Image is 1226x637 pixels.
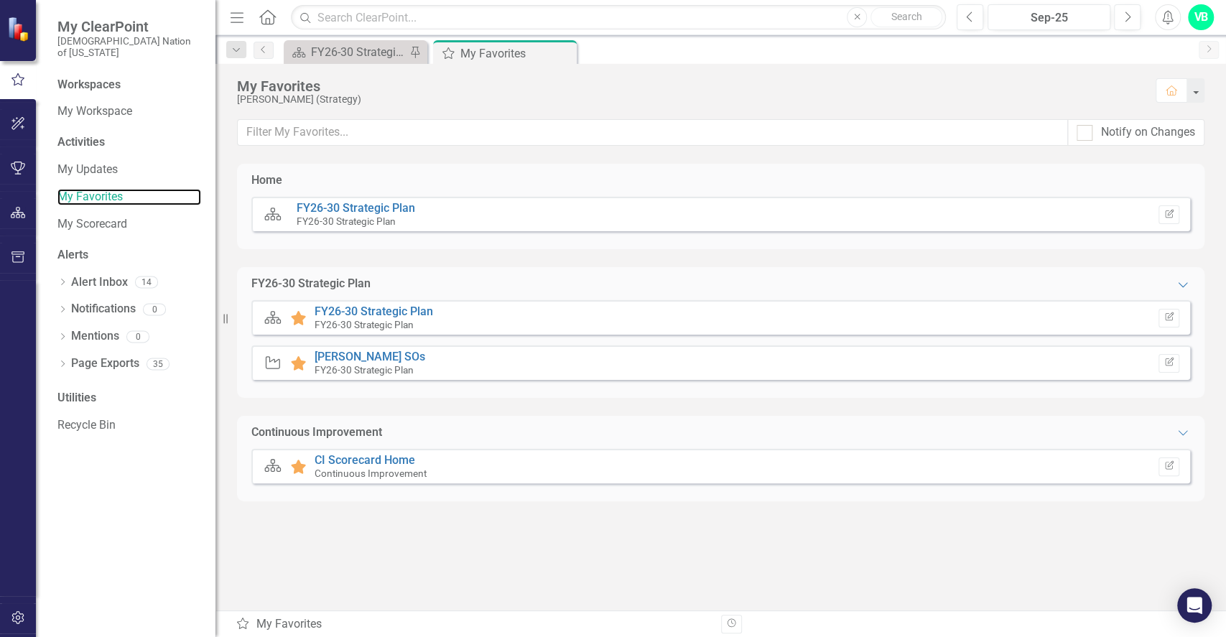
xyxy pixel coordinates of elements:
div: 35 [147,358,169,370]
a: Alert Inbox [71,274,128,291]
div: My Favorites [236,616,710,633]
div: Notify on Changes [1101,124,1195,141]
a: Page Exports [71,355,139,372]
small: FY26-30 Strategic Plan [315,364,414,376]
div: 0 [126,330,149,343]
a: CI Scorecard Home [315,453,415,467]
a: My Scorecard [57,216,201,233]
button: Set Home Page [1158,205,1179,224]
div: 14 [135,276,158,289]
div: [PERSON_NAME] (Strategy) [237,94,1141,105]
a: Notifications [71,301,136,317]
div: My Favorites [460,45,573,62]
div: 0 [143,303,166,315]
div: Alerts [57,247,201,264]
a: FY26-30 Strategic Plan [297,201,415,215]
small: [DEMOGRAPHIC_DATA] Nation of [US_STATE] [57,35,201,59]
span: My ClearPoint [57,18,201,35]
a: [PERSON_NAME] SOs [315,350,425,363]
button: VB [1188,4,1214,30]
small: FY26-30 Strategic Plan [297,215,396,227]
a: My Updates [57,162,201,178]
div: Workspaces [57,77,121,93]
div: Activities [57,134,201,151]
div: Sep-25 [993,9,1105,27]
div: FY26-30 Strategic Plan [311,43,406,61]
div: Home [251,172,282,189]
a: My Workspace [57,103,201,120]
a: Mentions [71,328,119,345]
input: Filter My Favorites... [237,119,1068,146]
a: FY26-30 Strategic Plan [315,304,433,318]
button: Search [870,7,942,27]
span: Search [891,11,922,22]
a: FY26-30 Strategic Plan [287,43,406,61]
div: Open Intercom Messenger [1177,588,1212,623]
small: Continuous Improvement [315,468,427,479]
input: Search ClearPoint... [291,5,946,30]
div: FY26-30 Strategic Plan [251,276,371,292]
a: My Favorites [57,189,201,205]
div: My Favorites [237,78,1141,94]
button: Sep-25 [988,4,1110,30]
a: Recycle Bin [57,417,201,434]
div: Utilities [57,390,201,406]
img: ClearPoint Strategy [6,15,33,42]
div: Continuous Improvement [251,424,382,441]
small: FY26-30 Strategic Plan [315,319,414,330]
